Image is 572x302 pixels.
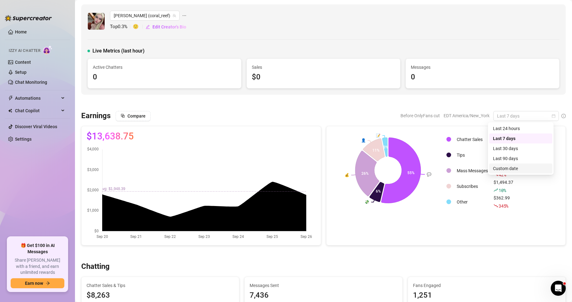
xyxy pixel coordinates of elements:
span: 345 % [499,203,508,209]
div: 7,436 [250,289,397,301]
a: Setup [15,70,27,75]
span: EDT America/New_York [444,111,490,120]
span: ellipsis [182,11,187,21]
span: arrow-right [46,281,50,285]
span: fall [494,204,498,208]
div: Last 24 hours [489,123,552,133]
div: $362.99 [494,194,513,209]
span: Sales [252,64,395,71]
text: 💸 [365,199,369,204]
span: Chatter Sales & Tips [87,282,234,289]
img: logo-BBDzfeDw.svg [5,15,52,21]
span: calendar [552,114,555,118]
span: Fans Engaged [413,282,560,289]
div: Last 30 days [493,145,549,152]
button: Compare [116,111,151,121]
text: 👤 [361,138,366,143]
a: Home [15,29,27,34]
div: Last 90 days [489,154,552,164]
div: 0 [93,71,236,83]
div: Last 24 hours [493,125,549,132]
td: Subscribes [454,179,490,194]
text: 💰 [345,173,349,177]
span: Top 0.3 % [110,23,133,31]
span: team [172,14,176,18]
div: Custom date [489,164,552,174]
span: 🙂 [133,23,145,31]
span: Chat Copilot [15,106,59,116]
div: Custom date [493,165,549,172]
span: Messages Sent [250,282,397,289]
span: rise [494,188,498,192]
a: Chat Monitoring [15,80,47,85]
span: edit [146,25,150,29]
span: Automations [15,93,59,103]
td: Chatter Sales [454,132,490,147]
text: 📝 [376,133,381,138]
img: AI Chatter [43,45,52,54]
span: $13,638.75 [87,131,134,141]
a: Content [15,60,31,65]
td: Mass Messages [454,163,490,178]
span: Edit Creator's Bio [152,24,186,29]
div: Last 30 days [489,143,552,154]
h3: Earnings [81,111,111,121]
div: Last 90 days [493,155,549,162]
div: 1,251 [413,289,560,301]
div: $0 [252,71,395,83]
h3: Chatting [81,262,110,272]
span: info-circle [561,114,566,118]
button: Earn nowarrow-right [11,278,64,288]
td: Other [454,194,490,209]
td: Tips [454,148,490,163]
div: 0 [411,71,554,83]
span: Active Chatters [93,64,236,71]
span: 10 % [499,187,506,193]
span: 42 % [499,172,506,178]
div: $1,494.37 [494,179,513,194]
span: thunderbolt [8,96,13,101]
a: Settings [15,137,32,142]
div: Last 7 days [493,135,549,142]
span: block [121,113,125,118]
div: Last 7 days [489,133,552,143]
img: Chat Copilot [8,108,12,113]
text: 💬 [427,172,431,177]
span: Compare [127,113,146,118]
iframe: Intercom live chat [551,281,566,296]
span: Before OnlyFans cut [400,111,440,120]
span: Izzy AI Chatter [9,48,40,54]
span: Earn now [25,281,43,286]
span: Messages [411,64,554,71]
span: Share [PERSON_NAME] with a friend, and earn unlimited rewards [11,257,64,276]
button: Edit Creator's Bio [145,22,187,32]
span: Live Metrics (last hour) [92,47,145,55]
span: 🎁 Get $100 in AI Messages [11,243,64,255]
span: $8,263 [87,289,234,301]
a: Discover Viral Videos [15,124,57,129]
span: Last 7 days [497,111,555,121]
span: Anna (coral_reef) [114,11,176,20]
img: Anna [88,13,105,30]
